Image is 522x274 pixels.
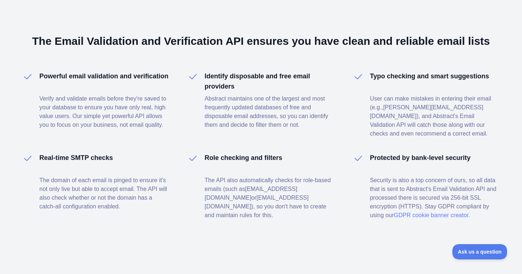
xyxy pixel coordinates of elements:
[370,94,500,138] p: User can make mistakes in entering their email (e.g., ), and Abstract's Email Validation API will...
[187,71,199,83] img: checkMark-no-bg.svg
[204,71,335,91] h4: Identify disposable and free email providers
[352,71,364,83] img: checkMark-no-bg.svg
[204,94,335,129] p: Abstract maintains one of the largest and most frequently updated databases of free and disposabl...
[370,104,483,119] a: [PERSON_NAME][EMAIL_ADDRESS][DOMAIN_NAME]
[452,244,507,259] iframe: Toggle Customer Support
[370,71,489,81] h4: Typo checking and smart suggestions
